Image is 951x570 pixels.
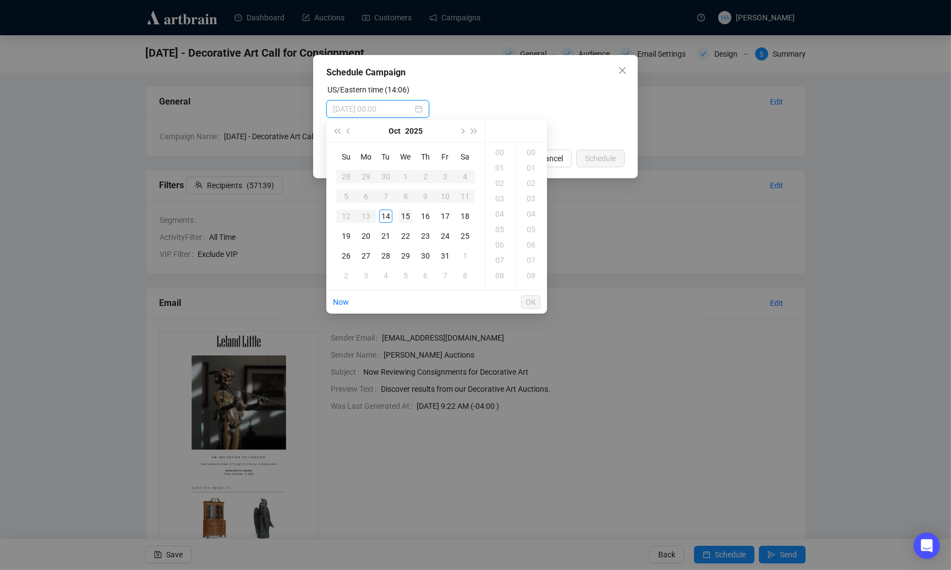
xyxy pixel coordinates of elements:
div: Schedule Campaign [326,66,625,79]
td: 2025-10-10 [435,187,455,206]
td: 2025-10-06 [356,187,376,206]
div: 7 [379,190,392,203]
td: 2025-11-06 [416,266,435,286]
div: 02 [488,176,514,191]
div: 24 [439,229,452,243]
div: 05 [488,222,514,237]
div: 29 [399,249,412,262]
div: 07 [519,253,545,268]
input: Select date [333,103,413,115]
th: Su [336,147,356,167]
div: 00 [519,145,545,160]
div: 03 [519,191,545,206]
div: 13 [359,210,373,223]
td: 2025-10-12 [336,206,356,226]
button: Next year (Control + right) [468,120,480,142]
div: 5 [399,269,412,282]
td: 2025-10-19 [336,226,356,246]
div: 6 [419,269,432,282]
td: 2025-10-26 [336,246,356,266]
div: 04 [519,206,545,222]
td: 2025-10-14 [376,206,396,226]
td: 2025-10-16 [416,206,435,226]
div: 05 [519,222,545,237]
div: 8 [399,190,412,203]
div: 27 [359,249,373,262]
td: 2025-11-02 [336,266,356,286]
th: Mo [356,147,376,167]
td: 2025-10-28 [376,246,396,266]
div: 21 [379,229,392,243]
div: 08 [519,268,545,283]
td: 2025-10-09 [416,187,435,206]
label: US/Eastern time (14:06) [327,85,409,94]
td: 2025-10-01 [396,167,416,187]
td: 2025-10-11 [455,187,475,206]
td: 2025-10-23 [416,226,435,246]
td: 2025-10-21 [376,226,396,246]
td: 2025-10-04 [455,167,475,187]
div: 3 [359,269,373,282]
div: 22 [399,229,412,243]
div: 06 [519,237,545,253]
div: 15 [399,210,412,223]
div: 2 [419,170,432,183]
td: 2025-10-08 [396,187,416,206]
span: Cancel [540,152,563,165]
td: 2025-10-18 [455,206,475,226]
div: 14 [379,210,392,223]
div: 5 [340,190,353,203]
div: 11 [458,190,472,203]
button: Previous month (PageUp) [343,120,355,142]
div: 00 [488,145,514,160]
td: 2025-10-24 [435,226,455,246]
div: 12 [340,210,353,223]
td: 2025-10-30 [416,246,435,266]
div: 23 [419,229,432,243]
div: 02 [519,176,545,191]
td: 2025-11-01 [455,246,475,266]
button: Close [614,62,631,79]
div: 30 [419,249,432,262]
button: Last year (Control + left) [331,120,343,142]
div: 31 [439,249,452,262]
th: Th [416,147,435,167]
a: Now [333,298,349,306]
td: 2025-11-08 [455,266,475,286]
div: 03 [488,191,514,206]
div: Open Intercom Messenger [914,533,940,559]
div: 17 [439,210,452,223]
td: 2025-10-22 [396,226,416,246]
div: 6 [359,190,373,203]
div: 28 [340,170,353,183]
button: Cancel [531,150,572,167]
div: 09 [519,283,545,299]
div: 01 [519,160,545,176]
td: 2025-10-03 [435,167,455,187]
div: 16 [419,210,432,223]
div: 20 [359,229,373,243]
div: 1 [399,170,412,183]
div: 18 [458,210,472,223]
td: 2025-11-07 [435,266,455,286]
td: 2025-10-13 [356,206,376,226]
button: Choose a month [389,120,401,142]
td: 2025-10-25 [455,226,475,246]
td: 2025-09-30 [376,167,396,187]
td: 2025-10-17 [435,206,455,226]
td: 2025-10-07 [376,187,396,206]
div: 1 [458,249,472,262]
td: 2025-10-15 [396,206,416,226]
td: 2025-11-05 [396,266,416,286]
div: 01 [488,160,514,176]
div: 09 [488,283,514,299]
td: 2025-10-29 [396,246,416,266]
button: Next month (PageDown) [456,120,468,142]
div: 9 [419,190,432,203]
div: 28 [379,249,392,262]
button: Choose a year [405,120,423,142]
td: 2025-11-04 [376,266,396,286]
span: close [618,66,627,75]
div: 30 [379,170,392,183]
div: 10 [439,190,452,203]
